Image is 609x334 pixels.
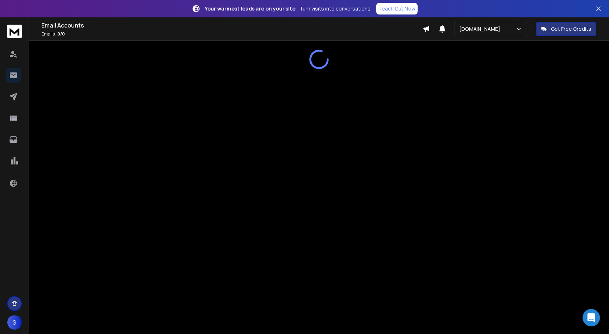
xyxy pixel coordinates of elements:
[536,22,596,36] button: Get Free Credits
[378,5,415,12] p: Reach Out Now
[459,25,503,33] p: [DOMAIN_NAME]
[205,5,295,12] strong: Your warmest leads are on your site
[583,309,600,326] div: Open Intercom Messenger
[41,31,423,37] p: Emails :
[376,3,418,14] a: Reach Out Now
[7,25,22,38] img: logo
[7,315,22,330] button: S
[41,21,423,30] h1: Email Accounts
[205,5,370,12] p: – Turn visits into conversations
[551,25,591,33] p: Get Free Credits
[57,31,65,37] span: 0 / 0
